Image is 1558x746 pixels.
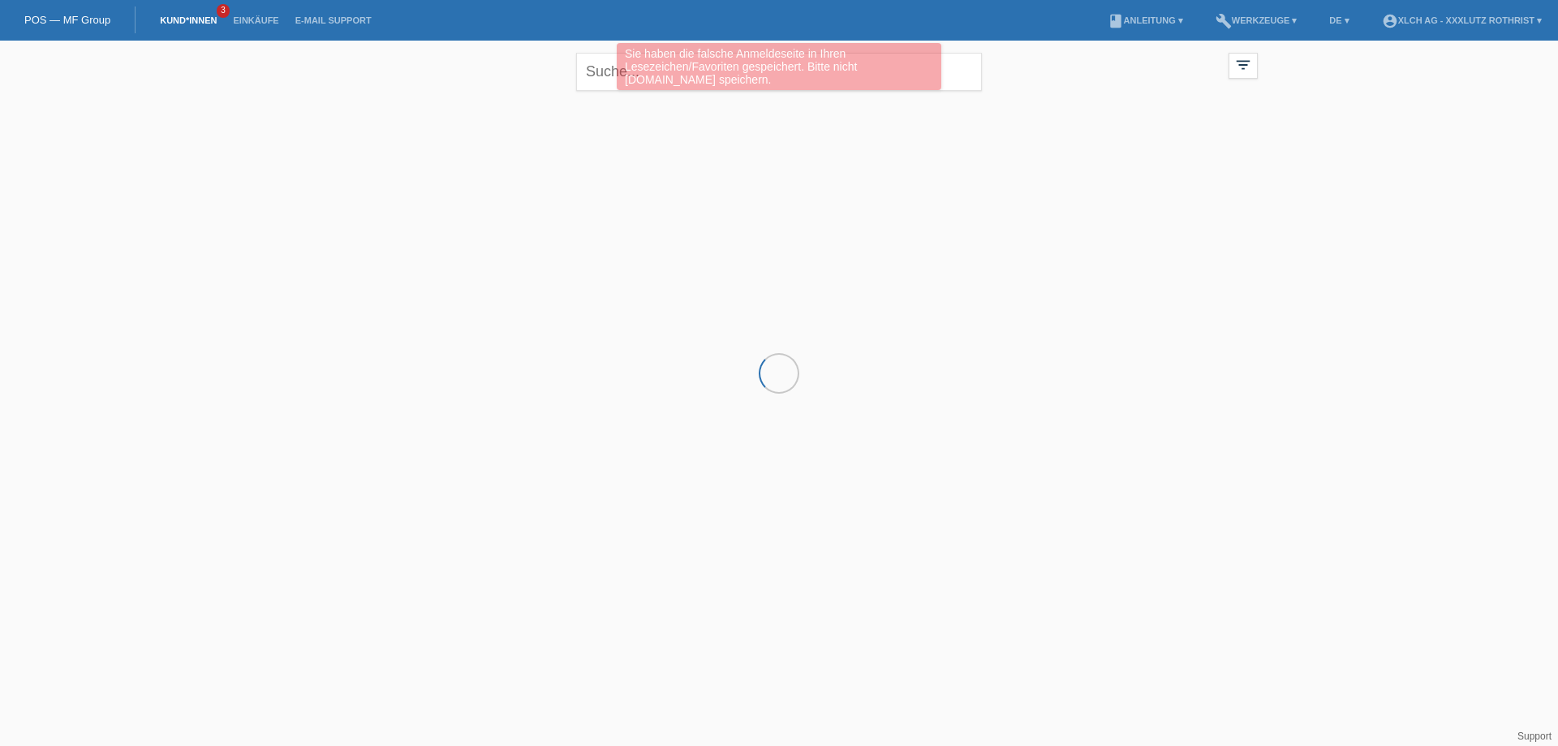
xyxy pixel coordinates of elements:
[1517,731,1552,742] a: Support
[1100,15,1191,25] a: bookAnleitung ▾
[217,4,230,18] span: 3
[1216,13,1232,29] i: build
[1108,13,1124,29] i: book
[1207,15,1306,25] a: buildWerkzeuge ▾
[617,43,941,90] div: Sie haben die falsche Anmeldeseite in Ihren Lesezeichen/Favoriten gespeichert. Bitte nicht [DOMAI...
[24,14,110,26] a: POS — MF Group
[1321,15,1357,25] a: DE ▾
[287,15,380,25] a: E-Mail Support
[1374,15,1550,25] a: account_circleXLCH AG - XXXLutz Rothrist ▾
[152,15,225,25] a: Kund*innen
[1382,13,1398,29] i: account_circle
[225,15,286,25] a: Einkäufe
